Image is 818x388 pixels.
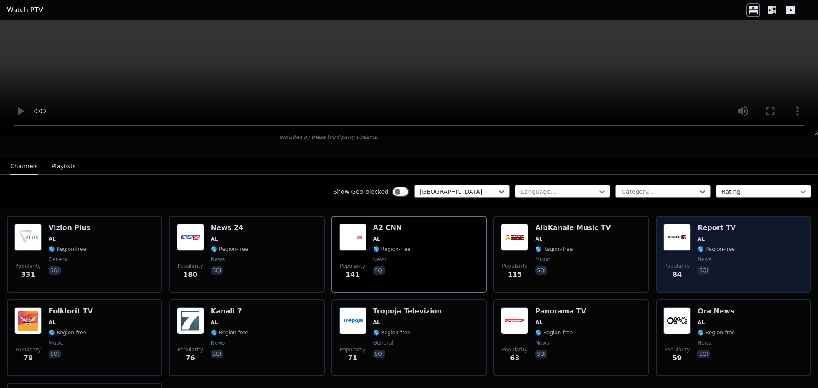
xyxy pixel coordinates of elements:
span: 🌎 Region-free [535,246,573,253]
span: Popularity [340,346,366,353]
span: 🌎 Region-free [373,329,411,336]
span: general [49,256,69,263]
img: Folklorit TV [14,307,42,334]
span: 141 [346,270,360,280]
span: AL [697,236,705,242]
h6: News 24 [211,224,248,232]
button: Channels [10,158,38,175]
h6: Report TV [697,224,736,232]
span: 🌎 Region-free [211,329,248,336]
span: AL [535,319,542,326]
span: AL [211,236,218,242]
span: 🌎 Region-free [535,329,573,336]
span: AL [49,319,56,326]
span: Popularity [340,263,366,270]
img: Vizion Plus [14,224,42,251]
span: general [373,339,393,346]
span: AL [373,319,380,326]
span: news [697,256,711,263]
span: 🌎 Region-free [49,329,86,336]
span: 331 [21,270,35,280]
h6: Vizion Plus [49,224,90,232]
p: sqi [697,266,710,275]
p: sqi [535,350,547,358]
span: 63 [510,353,519,363]
span: music [535,256,550,263]
img: Kanali 7 [177,307,204,334]
p: sqi [535,266,547,275]
span: Popularity [502,263,527,270]
span: news [211,339,225,346]
h6: AlbKanale Music TV [535,224,611,232]
span: Popularity [15,263,41,270]
span: AL [373,236,380,242]
img: Ora News [663,307,691,334]
p: sqi [211,266,223,275]
img: Tropoja Televizion [339,307,366,334]
h6: Panorama TV [535,307,586,316]
span: news [211,256,225,263]
span: 79 [23,353,33,363]
a: WatchIPTV [7,5,43,15]
span: news [373,256,387,263]
img: News 24 [177,224,204,251]
img: Panorama TV [501,307,528,334]
span: news [535,339,549,346]
span: Popularity [15,346,41,353]
span: Popularity [502,346,527,353]
p: sqi [373,350,386,358]
p: sqi [373,266,386,275]
span: 🌎 Region-free [211,246,248,253]
span: 71 [348,353,357,363]
p: sqi [49,266,61,275]
p: sqi [211,350,223,358]
span: news [697,339,711,346]
span: 115 [508,270,522,280]
img: A2 CNN [339,224,366,251]
span: 🌎 Region-free [697,329,735,336]
span: 59 [672,353,682,363]
img: Report TV [663,224,691,251]
label: Show Geo-blocked [333,187,389,196]
span: Popularity [178,346,203,353]
button: Playlists [52,158,76,175]
span: AL [211,319,218,326]
h6: Ora News [697,307,735,316]
span: AL [535,236,542,242]
p: sqi [697,350,710,358]
span: 76 [186,353,195,363]
span: Popularity [664,263,690,270]
img: AlbKanale Music TV [501,224,528,251]
h6: Kanali 7 [211,307,248,316]
span: 180 [183,270,197,280]
span: 🌎 Region-free [697,246,735,253]
span: AL [49,236,56,242]
span: Popularity [178,263,203,270]
span: Popularity [664,346,690,353]
span: 🌎 Region-free [373,246,411,253]
span: 84 [672,270,682,280]
h6: Tropoja Televizion [373,307,442,316]
span: 🌎 Region-free [49,246,86,253]
span: AL [697,319,705,326]
h6: A2 CNN [373,224,411,232]
span: music [49,339,63,346]
p: sqi [49,350,61,358]
h6: Folklorit TV [49,307,93,316]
